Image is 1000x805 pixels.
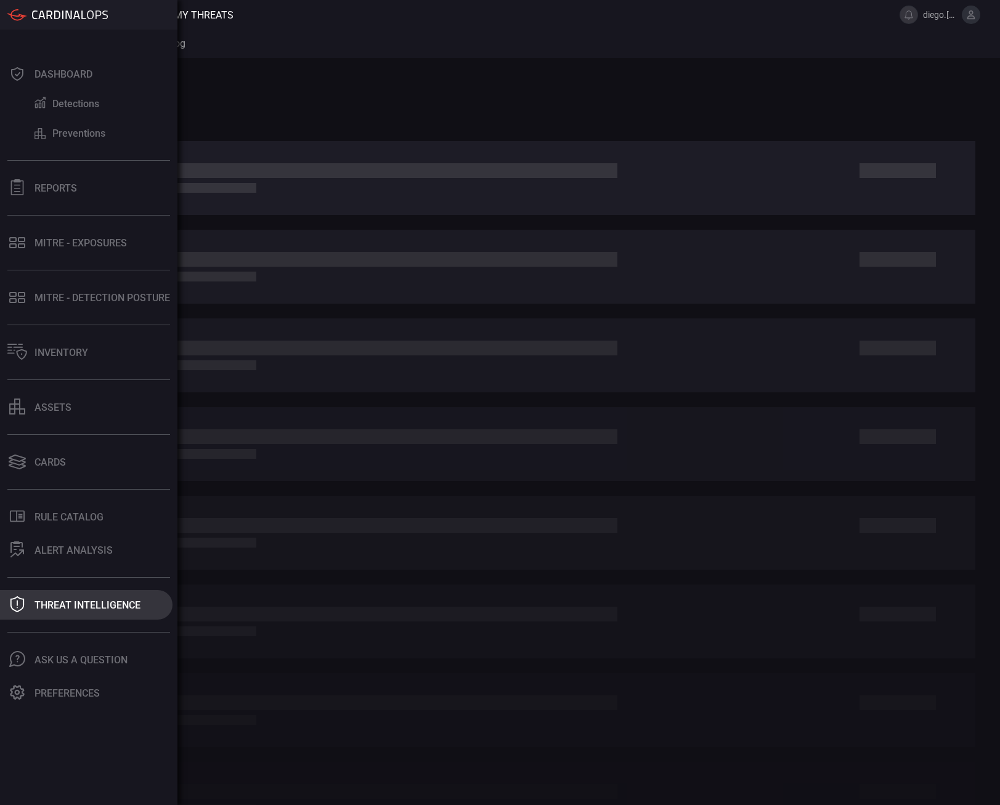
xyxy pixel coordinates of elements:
[35,456,66,468] div: Cards
[35,654,128,666] div: Ask Us A Question
[174,9,234,21] span: My Threats
[35,599,140,611] div: Threat Intelligence
[35,237,127,249] div: MITRE - Exposures
[35,544,113,556] div: ALERT ANALYSIS
[923,10,957,20] span: diego.[PERSON_NAME].amandi
[35,347,88,358] div: Inventory
[35,687,100,699] div: Preferences
[35,402,71,413] div: assets
[35,511,104,523] div: Rule Catalog
[35,68,92,80] div: Dashboard
[35,292,170,304] div: MITRE - Detection Posture
[52,127,105,139] div: Preventions
[52,98,99,110] div: Detections
[35,182,77,194] div: Reports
